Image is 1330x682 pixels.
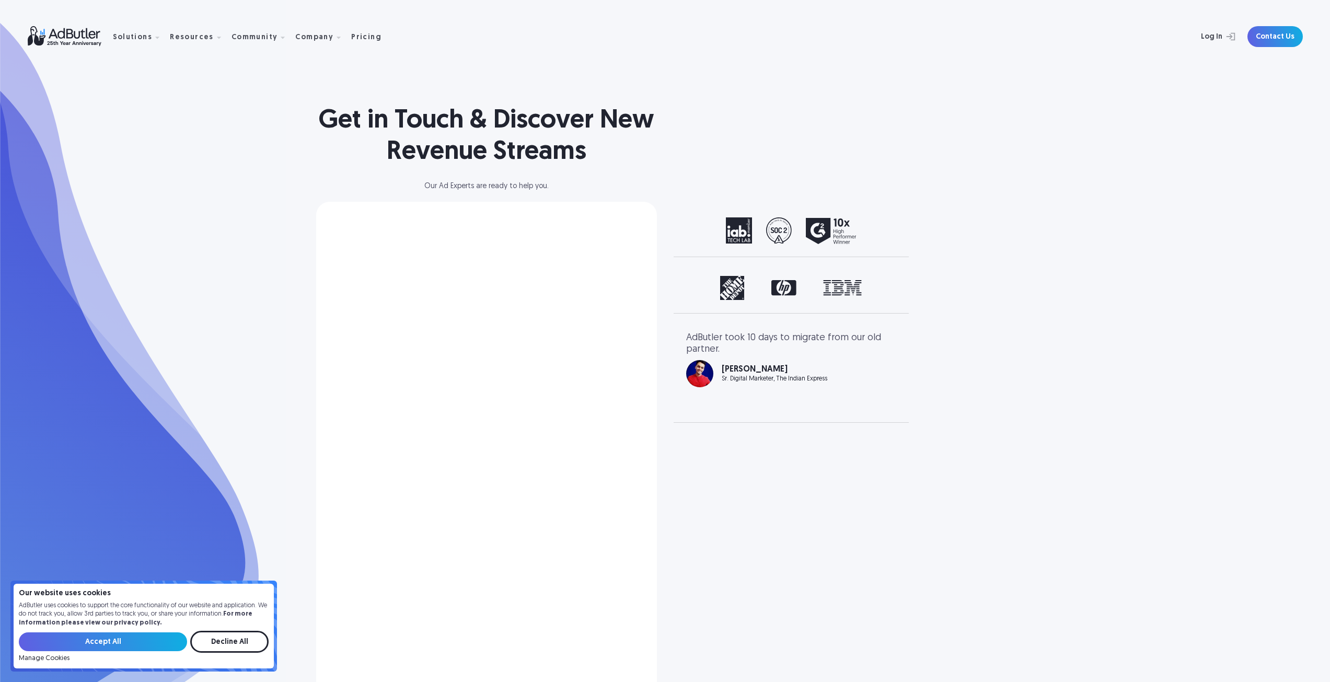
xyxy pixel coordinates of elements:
[854,276,896,300] div: next slide
[316,106,657,168] h1: Get in Touch & Discover New Revenue Streams
[1173,26,1241,47] a: Log In
[316,183,657,190] div: Our Ad Experts are ready to help you.
[686,332,896,355] div: AdButler took 10 days to migrate from our old partner.
[686,332,896,410] div: carousel
[686,332,896,387] div: 1 of 3
[190,631,269,653] input: Decline All
[19,631,269,662] form: Email Form
[854,217,896,244] div: next slide
[351,32,390,41] a: Pricing
[1247,26,1303,47] a: Contact Us
[19,590,269,597] h4: Our website uses cookies
[686,276,896,300] div: carousel
[113,34,153,41] div: Solutions
[232,34,278,41] div: Community
[686,276,896,300] div: 1 of 3
[113,20,168,53] div: Solutions
[19,602,269,628] p: AdButler uses cookies to support the core functionality of our website and application. We do not...
[170,34,214,41] div: Resources
[232,20,294,53] div: Community
[722,365,827,374] div: [PERSON_NAME]
[170,20,229,53] div: Resources
[19,655,70,662] a: Manage Cookies
[686,217,896,244] div: 1 of 2
[19,632,187,651] input: Accept All
[295,34,333,41] div: Company
[854,332,896,410] div: next slide
[686,217,896,244] div: carousel
[351,34,381,41] div: Pricing
[722,376,827,382] div: Sr. Digital Marketer, The Indian Express
[295,20,349,53] div: Company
